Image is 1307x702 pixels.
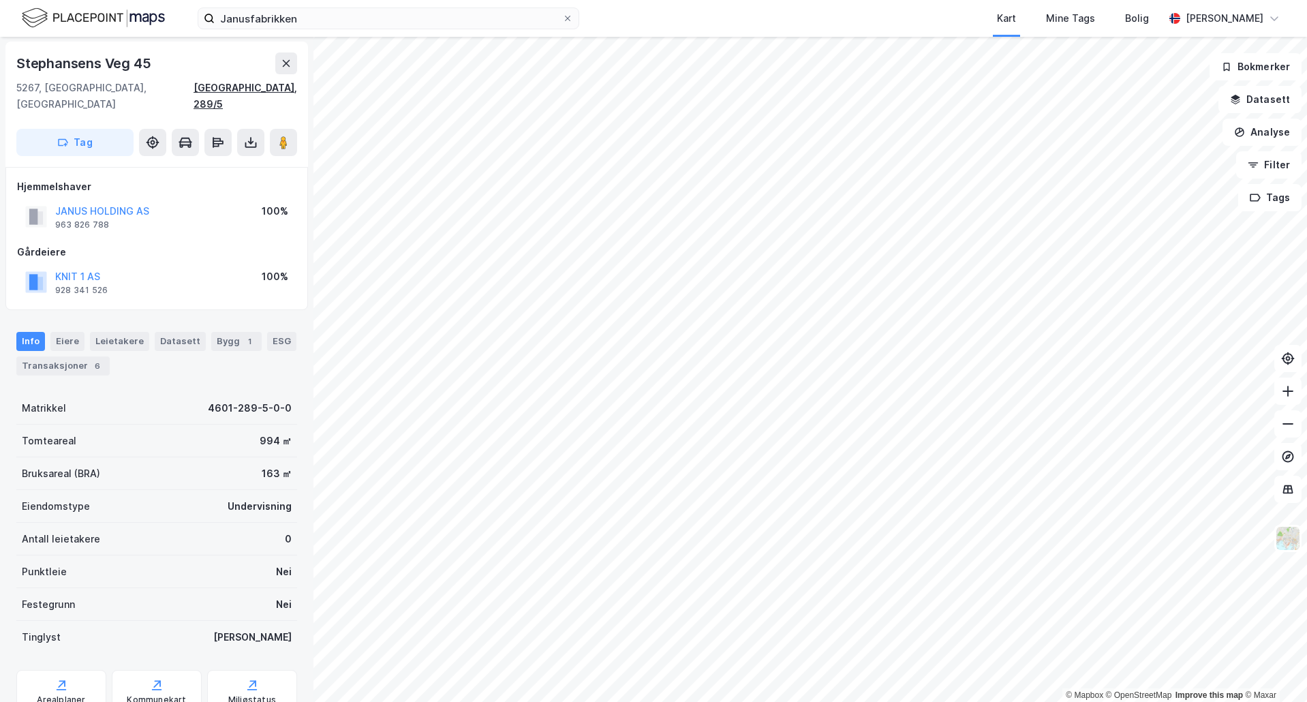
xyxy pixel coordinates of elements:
[17,244,296,260] div: Gårdeiere
[22,531,100,547] div: Antall leietakere
[213,629,292,645] div: [PERSON_NAME]
[262,203,288,219] div: 100%
[17,179,296,195] div: Hjemmelshaver
[50,332,84,351] div: Eiere
[1236,151,1302,179] button: Filter
[276,596,292,613] div: Nei
[91,359,104,373] div: 6
[22,400,66,416] div: Matrikkel
[1066,690,1103,700] a: Mapbox
[1275,525,1301,551] img: Z
[262,269,288,285] div: 100%
[55,219,109,230] div: 963 826 788
[1238,184,1302,211] button: Tags
[1239,637,1307,702] iframe: Chat Widget
[16,356,110,376] div: Transaksjoner
[215,8,562,29] input: Søk på adresse, matrikkel, gårdeiere, leietakere eller personer
[211,332,262,351] div: Bygg
[22,564,67,580] div: Punktleie
[22,433,76,449] div: Tomteareal
[243,335,256,348] div: 1
[1106,690,1172,700] a: OpenStreetMap
[267,332,296,351] div: ESG
[1175,690,1243,700] a: Improve this map
[997,10,1016,27] div: Kart
[16,129,134,156] button: Tag
[55,285,108,296] div: 928 341 526
[228,498,292,515] div: Undervisning
[22,629,61,645] div: Tinglyst
[22,6,165,30] img: logo.f888ab2527a4732fd821a326f86c7f29.svg
[1210,53,1302,80] button: Bokmerker
[1218,86,1302,113] button: Datasett
[22,466,100,482] div: Bruksareal (BRA)
[260,433,292,449] div: 994 ㎡
[208,400,292,416] div: 4601-289-5-0-0
[1223,119,1302,146] button: Analyse
[16,52,153,74] div: Stephansens Veg 45
[276,564,292,580] div: Nei
[22,498,90,515] div: Eiendomstype
[194,80,297,112] div: [GEOGRAPHIC_DATA], 289/5
[155,332,206,351] div: Datasett
[16,80,194,112] div: 5267, [GEOGRAPHIC_DATA], [GEOGRAPHIC_DATA]
[22,596,75,613] div: Festegrunn
[262,466,292,482] div: 163 ㎡
[1046,10,1095,27] div: Mine Tags
[1239,637,1307,702] div: Kontrollprogram for chat
[90,332,149,351] div: Leietakere
[1125,10,1149,27] div: Bolig
[16,332,45,351] div: Info
[1186,10,1263,27] div: [PERSON_NAME]
[285,531,292,547] div: 0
